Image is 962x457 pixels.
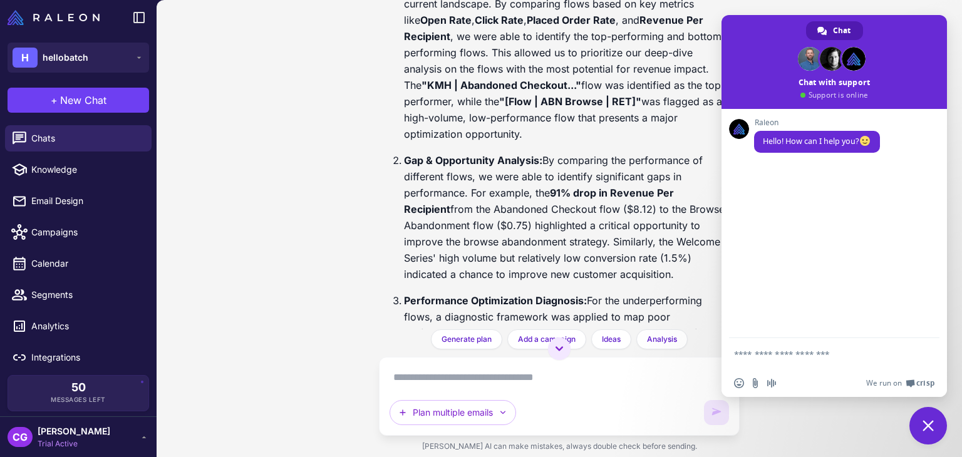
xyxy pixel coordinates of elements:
span: New Chat [60,93,106,108]
a: We run onCrisp [866,378,934,388]
span: Chats [31,131,142,145]
span: 50 [71,382,86,393]
p: For the underperforming flows, a diagnostic framework was applied to map poor performance metrics... [404,292,730,374]
strong: Performance Optimization Diagnosis: [404,294,587,307]
a: Raleon Logo [8,10,105,25]
span: Add a campaign [518,334,576,345]
button: Add a campaign [507,329,586,349]
button: Generate plan [431,329,502,349]
span: Hello! How can I help you? [763,136,871,146]
strong: Open Rate [420,14,472,26]
div: CG [8,427,33,447]
span: Generate plan [442,334,492,345]
span: Messages Left [51,395,106,404]
a: Knowledge [5,157,152,183]
span: Calendar [31,257,142,270]
a: Campaigns [5,219,152,245]
button: Hhellobatch [8,43,149,73]
span: [PERSON_NAME] [38,424,110,438]
span: hellobatch [43,51,88,64]
span: We run on [866,378,902,388]
button: Ideas [591,329,631,349]
span: Send a file [750,378,760,388]
span: Ideas [602,334,621,345]
span: Integrations [31,351,142,364]
strong: "KMH | Abandoned Checkout..." [422,79,581,91]
span: Raleon [754,118,880,127]
span: Knowledge [31,163,142,177]
strong: Gap & Opportunity Analysis: [404,154,542,167]
span: Chat [833,21,851,40]
span: Segments [31,288,142,302]
span: Analysis [647,334,677,345]
span: Audio message [767,378,777,388]
strong: "[Flow | ABN Browse | RET]" [499,95,641,108]
img: Raleon Logo [8,10,100,25]
a: Calendar [5,250,152,277]
button: Plan multiple emails [390,400,516,425]
a: Integrations [5,344,152,371]
strong: Click Rate [475,14,524,26]
strong: Placed Order Rate [527,14,616,26]
span: Analytics [31,319,142,333]
div: Close chat [909,407,947,444]
span: Insert an emoji [734,378,744,388]
span: Email Design [31,194,142,208]
span: Trial Active [38,438,110,449]
textarea: Compose your message... [734,349,907,360]
a: Segments [5,282,152,308]
button: +New Chat [8,88,149,113]
p: By comparing the performance of different flows, we were able to identify significant gaps in per... [404,152,730,282]
span: Crisp [916,378,934,388]
span: Campaigns [31,225,142,239]
a: Email Design [5,188,152,214]
button: Analysis [636,329,688,349]
a: Analytics [5,313,152,339]
div: [PERSON_NAME] AI can make mistakes, always double check before sending. [379,436,740,457]
span: + [51,93,58,108]
a: Chats [5,125,152,151]
div: Chat [806,21,863,40]
div: H [13,48,38,68]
